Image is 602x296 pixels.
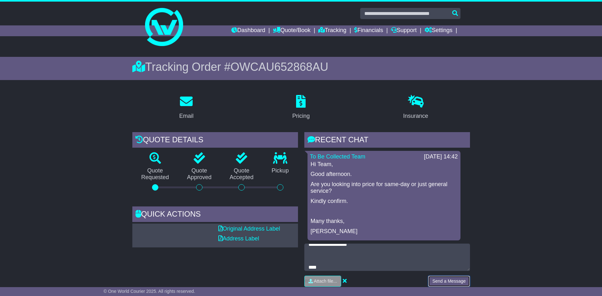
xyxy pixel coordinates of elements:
div: Insurance [403,112,428,120]
p: Quote Requested [132,167,178,181]
a: Original Address Label [218,225,280,232]
div: Pricing [292,112,310,120]
div: Quick Actions [132,206,298,224]
a: Dashboard [231,25,265,36]
p: Hi Team, [311,161,457,168]
p: Good afternoon. [311,171,457,178]
div: RECENT CHAT [304,132,470,149]
span: OWCAU652868AU [230,60,328,73]
a: Quote/Book [273,25,310,36]
a: Financials [354,25,383,36]
a: Tracking [318,25,346,36]
div: Email [179,112,194,120]
p: Are you looking into price for same-day or just general service? [311,181,457,195]
a: Settings [425,25,453,36]
a: Insurance [399,93,432,123]
a: To Be Collected Team [310,153,366,160]
p: [PERSON_NAME] [311,228,457,235]
div: Tracking Order # [132,60,470,74]
div: [DATE] 14:42 [424,153,458,160]
a: Pricing [288,93,314,123]
span: © One World Courier 2025. All rights reserved. [103,289,195,294]
p: Kindly confirm. [311,198,457,205]
div: Quote Details [132,132,298,149]
a: Email [175,93,198,123]
button: Send a Message [428,276,470,287]
p: Quote Approved [178,167,221,181]
p: Many thanks, [311,218,457,225]
a: Support [391,25,417,36]
p: Quote Accepted [221,167,262,181]
a: Address Label [218,235,259,242]
p: Pickup [262,167,298,174]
